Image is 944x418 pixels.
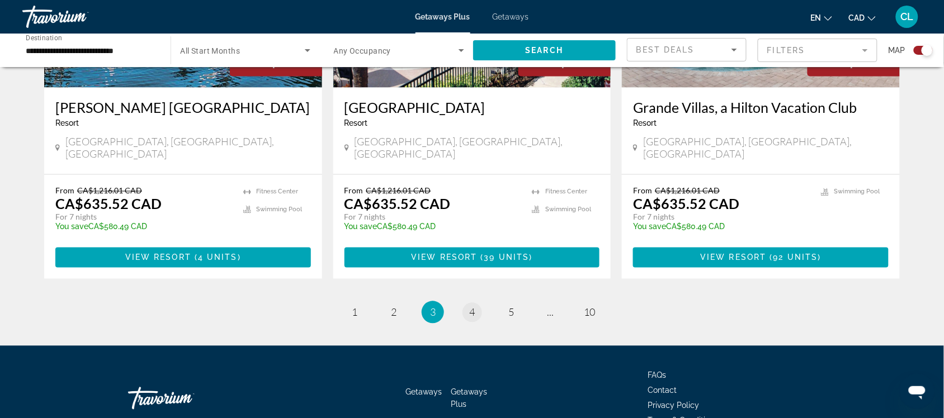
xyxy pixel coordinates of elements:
span: 4 units [198,253,238,262]
span: Best Deals [636,45,695,54]
a: Travorium [128,382,240,415]
span: You save [55,222,88,231]
span: 5 [508,306,514,319]
span: ( ) [191,253,241,262]
iframe: Bouton de lancement de la fenêtre de messagerie [899,373,935,409]
p: CA$580.49 CAD [633,222,810,231]
span: You save [344,222,377,231]
span: CA$1,216.01 CAD [366,186,431,196]
span: Swimming Pool [834,188,880,196]
button: Change language [811,9,832,26]
span: [GEOGRAPHIC_DATA], [GEOGRAPHIC_DATA], [GEOGRAPHIC_DATA] [355,136,600,160]
span: ( ) [477,253,532,262]
a: Getaways Plus [416,12,470,21]
span: [GEOGRAPHIC_DATA], [GEOGRAPHIC_DATA], [GEOGRAPHIC_DATA] [643,136,889,160]
span: Swimming Pool [257,206,303,213]
nav: Pagination [44,301,900,324]
span: CL [901,11,914,22]
a: [GEOGRAPHIC_DATA] [344,99,600,116]
span: CAD [849,13,865,22]
span: Destination [26,34,62,42]
span: ( ) [767,253,822,262]
span: Resort [55,118,79,127]
span: You save [633,222,666,231]
span: 1 [352,306,357,319]
span: Any Occupancy [334,46,391,55]
span: 10 [584,306,595,319]
p: CA$635.52 CAD [633,196,739,212]
span: From [344,186,364,196]
p: CA$580.49 CAD [55,222,232,231]
span: From [55,186,74,196]
button: View Resort(92 units) [633,248,889,268]
a: FAQs [648,371,667,380]
span: CA$1,216.01 CAD [77,186,142,196]
p: CA$635.52 CAD [55,196,162,212]
p: For 7 nights [344,212,521,222]
span: View Resort [701,253,767,262]
span: All Start Months [180,46,240,55]
a: Grande Villas, a Hilton Vacation Club [633,99,889,116]
span: CA$1,216.01 CAD [655,186,720,196]
p: For 7 nights [633,212,810,222]
span: ... [547,306,554,319]
span: View Resort [125,253,191,262]
button: User Menu [893,5,922,28]
span: 92 units [773,253,818,262]
a: Contact [648,386,677,395]
span: [GEOGRAPHIC_DATA], [GEOGRAPHIC_DATA], [GEOGRAPHIC_DATA] [65,136,311,160]
span: Swimming Pool [545,206,591,213]
a: Travorium [22,2,134,31]
a: Getaways [493,12,529,21]
span: 2 [391,306,397,319]
a: Getaways Plus [451,388,488,409]
span: Resort [633,118,657,127]
span: Fitness Center [545,188,587,196]
p: CA$580.49 CAD [344,222,521,231]
p: For 7 nights [55,212,232,222]
span: View Resort [411,253,477,262]
a: [PERSON_NAME] [GEOGRAPHIC_DATA] [55,99,311,116]
p: CA$635.52 CAD [344,196,451,212]
span: Search [526,46,564,55]
span: From [633,186,652,196]
span: en [811,13,822,22]
span: 39 units [484,253,530,262]
span: 3 [430,306,436,319]
mat-select: Sort by [636,43,737,56]
button: View Resort(4 units) [55,248,311,268]
button: View Resort(39 units) [344,248,600,268]
span: Map [889,42,905,58]
span: 4 [469,306,475,319]
span: Resort [344,118,368,127]
span: Fitness Center [257,188,299,196]
a: Privacy Policy [648,401,700,410]
button: Filter [758,38,877,63]
a: Getaways [406,388,442,397]
button: Search [473,40,616,60]
button: Change currency [849,9,876,26]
